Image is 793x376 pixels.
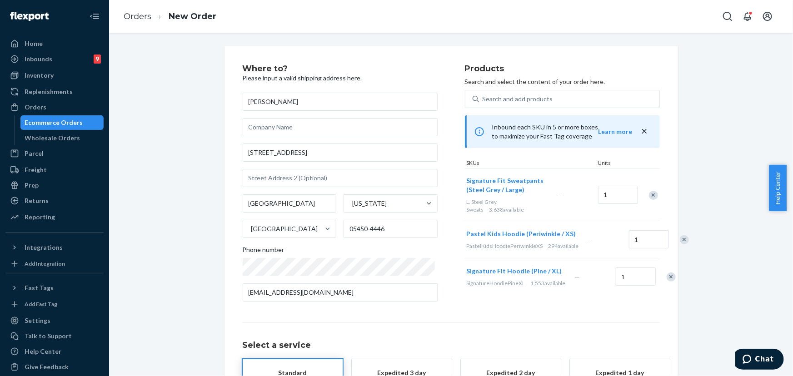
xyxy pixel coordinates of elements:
span: Phone number [243,245,284,258]
div: Add Integration [25,260,65,267]
div: Replenishments [25,87,73,96]
div: Returns [25,196,49,205]
a: Freight [5,163,104,177]
a: Replenishments [5,84,104,99]
input: Quantity [629,230,669,248]
iframe: Opens a widget where you can chat to one of our agents [735,349,784,371]
button: close [640,127,649,136]
input: Quantity [616,267,656,286]
span: — [588,236,594,243]
input: Street Address 2 (Optional) [243,169,438,187]
div: Fast Tags [25,283,54,292]
span: Signature Fit Hoodie (Pine / XL) [467,267,562,275]
button: Close Navigation [85,7,104,25]
div: Parcel [25,149,44,158]
button: Open Search Box [718,7,737,25]
p: Search and select the content of your order here. [465,77,660,86]
div: Remove Item [680,235,689,244]
span: Signature Fit Sweatpants (Steel Grey / Large) [467,177,544,193]
input: [GEOGRAPHIC_DATA] [250,224,251,233]
button: Open notifications [738,7,757,25]
div: SKUs [465,159,596,168]
div: Inbound each SKU in 5 or more boxes to maximize your Fast Tag coverage [465,115,660,148]
div: Remove Item [649,191,658,200]
div: Reporting [25,213,55,222]
span: Pastel Kids Hoodie (Periwinkle / XS) [467,230,576,237]
div: Settings [25,316,50,325]
a: Parcel [5,146,104,161]
div: Units [596,159,637,168]
div: [US_STATE] [352,199,387,208]
button: Signature Fit Sweatpants (Steel Grey / Large) [467,176,546,194]
div: Wholesale Orders [25,134,80,143]
h1: Select a service [243,341,660,350]
input: ZIP Code [344,220,438,238]
a: Orders [124,11,151,21]
span: 1,553 available [531,280,566,287]
span: — [557,191,563,198]
a: Inventory [5,68,104,83]
div: Help Center [25,347,61,356]
button: Fast Tags [5,281,104,295]
a: Prep [5,178,104,193]
a: Help Center [5,344,104,359]
button: Pastel Kids Hoodie (Periwinkle / XS) [467,229,576,238]
input: Company Name [243,118,438,136]
div: Talk to Support [25,331,72,341]
div: Prep [25,181,39,190]
span: SignatureHoodiePineXL [467,280,525,287]
a: Wholesale Orders [20,131,104,145]
a: Add Integration [5,258,104,269]
input: Email (Only Required for International) [243,283,438,302]
a: Reporting [5,210,104,224]
a: Inbounds9 [5,52,104,66]
a: Home [5,36,104,51]
span: — [575,273,580,281]
div: Orders [25,103,46,112]
div: Freight [25,165,47,174]
div: Ecommerce Orders [25,118,83,127]
h2: Where to? [243,64,438,74]
button: Help Center [769,165,787,211]
button: Open account menu [758,7,777,25]
input: City [243,194,337,213]
a: Settings [5,313,104,328]
h2: Products [465,64,660,74]
ol: breadcrumbs [116,3,224,30]
span: PastelKidsHoodiePeriwinkleXS [467,242,543,249]
div: Inbounds [25,54,52,64]
p: Please input a valid shipping address here. [243,74,438,83]
button: Learn more [598,127,633,136]
a: Returns [5,193,104,208]
span: 3,638 available [489,206,524,213]
input: Street Address [243,143,438,162]
div: Search and add products [483,94,553,104]
input: [US_STATE] [351,199,352,208]
input: Quantity [598,186,638,204]
div: Integrations [25,243,63,252]
a: Ecommerce Orders [20,115,104,130]
img: Flexport logo [10,12,49,21]
button: Signature Fit Hoodie (Pine / XL) [467,267,562,276]
a: New Order [169,11,216,21]
a: Orders [5,100,104,114]
div: 9 [94,54,101,64]
button: Give Feedback [5,360,104,374]
a: Add Fast Tag [5,299,104,310]
div: [GEOGRAPHIC_DATA] [251,224,318,233]
div: Add Fast Tag [25,300,57,308]
div: Home [25,39,43,48]
div: Give Feedback [25,362,69,371]
button: Integrations [5,240,104,255]
button: Talk to Support [5,329,104,343]
div: Inventory [25,71,54,80]
input: First & Last Name [243,93,438,111]
span: L. Steel Grey Sweats [467,198,497,213]
div: Remove Item [667,272,676,282]
span: 294 available [549,242,579,249]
